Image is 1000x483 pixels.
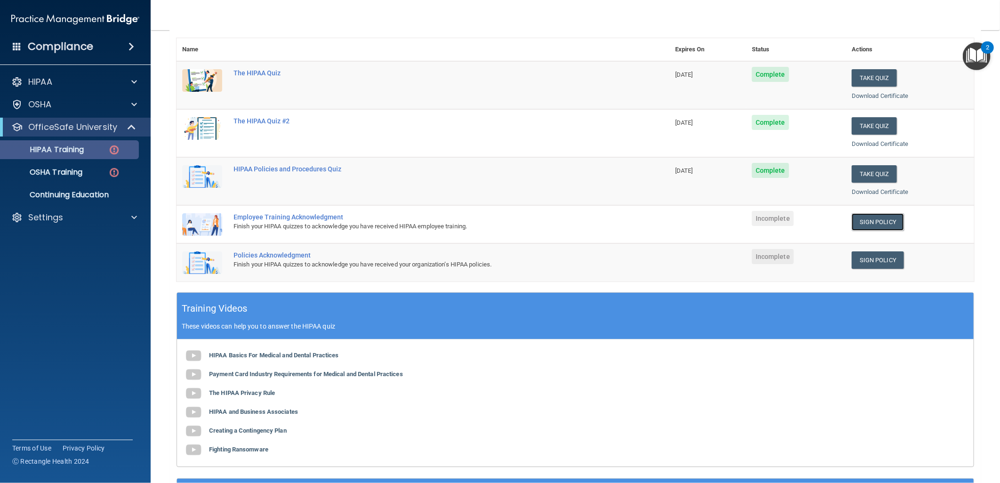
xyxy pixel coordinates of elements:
[184,403,203,422] img: gray_youtube_icon.38fcd6cc.png
[63,443,105,453] a: Privacy Policy
[11,212,137,223] a: Settings
[177,38,228,61] th: Name
[234,69,622,77] div: The HIPAA Quiz
[28,76,52,88] p: HIPAA
[209,427,287,434] b: Creating a Contingency Plan
[28,99,52,110] p: OSHA
[28,121,117,133] p: OfficeSafe University
[852,140,909,147] a: Download Certificate
[6,190,135,200] p: Continuing Education
[234,165,622,173] div: HIPAA Policies and Procedures Quiz
[184,365,203,384] img: gray_youtube_icon.38fcd6cc.png
[852,251,904,269] a: Sign Policy
[234,221,622,232] div: Finish your HIPAA quizzes to acknowledge you have received HIPAA employee training.
[209,370,403,378] b: Payment Card Industry Requirements for Medical and Dental Practices
[209,408,298,415] b: HIPAA and Business Associates
[6,168,82,177] p: OSHA Training
[234,213,622,221] div: Employee Training Acknowledgment
[953,418,989,454] iframe: Drift Widget Chat Controller
[234,251,622,259] div: Policies Acknowledgment
[675,71,693,78] span: [DATE]
[28,212,63,223] p: Settings
[11,99,137,110] a: OSHA
[184,441,203,459] img: gray_youtube_icon.38fcd6cc.png
[209,446,268,453] b: Fighting Ransomware
[852,117,897,135] button: Take Quiz
[11,76,137,88] a: HIPAA
[852,92,909,99] a: Download Certificate
[28,40,93,53] h4: Compliance
[184,346,203,365] img: gray_youtube_icon.38fcd6cc.png
[108,144,120,156] img: danger-circle.6113f641.png
[852,188,909,195] a: Download Certificate
[846,38,974,61] th: Actions
[852,165,897,183] button: Take Quiz
[675,167,693,174] span: [DATE]
[12,457,89,466] span: Ⓒ Rectangle Health 2024
[12,443,51,453] a: Terms of Use
[182,300,248,317] h5: Training Videos
[675,119,693,126] span: [DATE]
[6,145,84,154] p: HIPAA Training
[209,389,275,396] b: The HIPAA Privacy Rule
[11,121,137,133] a: OfficeSafe University
[184,384,203,403] img: gray_youtube_icon.38fcd6cc.png
[182,322,969,330] p: These videos can help you to answer the HIPAA quiz
[752,115,789,130] span: Complete
[234,259,622,270] div: Finish your HIPAA quizzes to acknowledge you have received your organization’s HIPAA policies.
[963,42,991,70] button: Open Resource Center, 2 new notifications
[746,38,846,61] th: Status
[852,69,897,87] button: Take Quiz
[752,163,789,178] span: Complete
[986,48,989,60] div: 2
[184,422,203,441] img: gray_youtube_icon.38fcd6cc.png
[108,167,120,178] img: danger-circle.6113f641.png
[852,213,904,231] a: Sign Policy
[669,38,746,61] th: Expires On
[11,10,139,29] img: PMB logo
[752,249,794,264] span: Incomplete
[234,117,622,125] div: The HIPAA Quiz #2
[752,211,794,226] span: Incomplete
[752,67,789,82] span: Complete
[209,352,339,359] b: HIPAA Basics For Medical and Dental Practices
